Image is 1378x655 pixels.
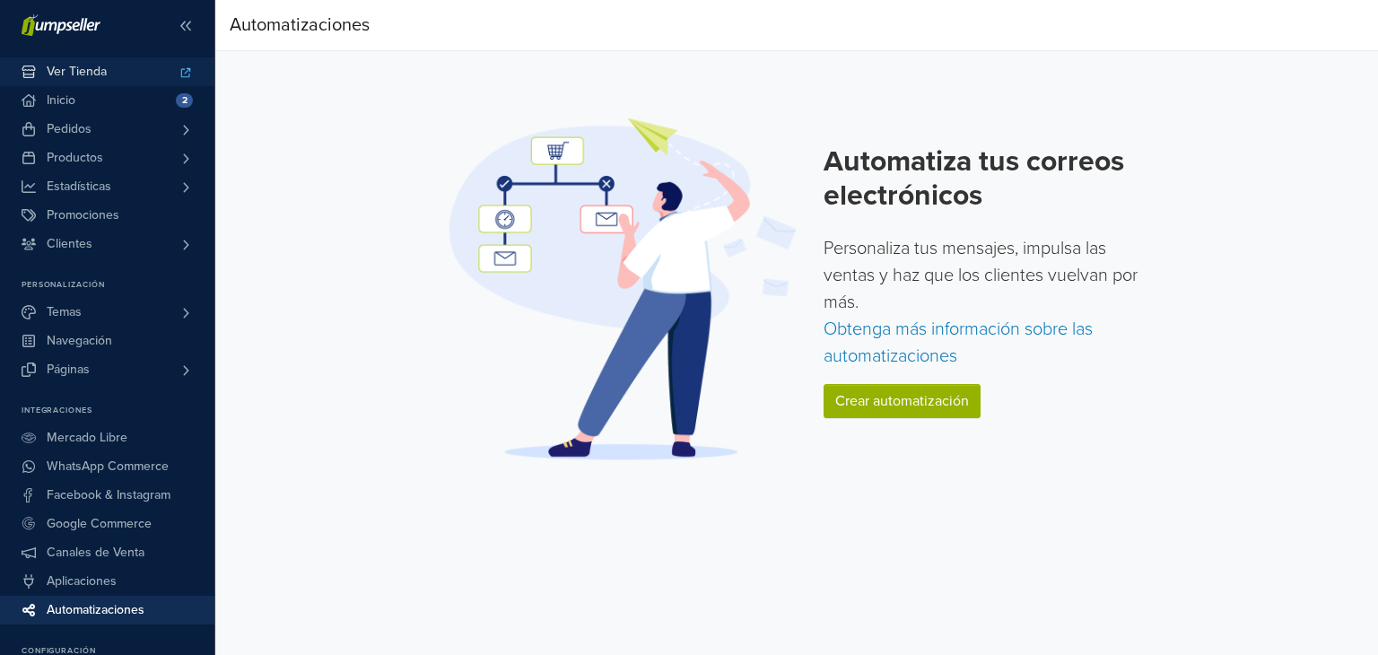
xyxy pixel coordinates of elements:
span: Facebook & Instagram [47,481,170,510]
span: Promociones [47,201,119,230]
span: Automatizaciones [47,596,144,624]
img: Automation [443,116,802,461]
span: Navegación [47,327,112,355]
p: Personaliza tus mensajes, impulsa las ventas y haz que los clientes vuelvan por más. [824,235,1151,370]
p: Personalización [22,280,214,291]
span: Productos [47,144,103,172]
span: Temas [47,298,82,327]
a: Crear automatización [824,384,981,418]
span: Pedidos [47,115,92,144]
span: Aplicaciones [47,567,117,596]
div: Automatizaciones [230,7,370,43]
span: Páginas [47,355,90,384]
span: Ver Tienda [47,57,107,86]
span: Google Commerce [47,510,152,538]
a: Obtenga más información sobre las automatizaciones [824,319,1093,367]
p: Integraciones [22,406,214,416]
span: Canales de Venta [47,538,144,567]
span: Inicio [47,86,75,115]
span: WhatsApp Commerce [47,452,169,481]
span: Estadísticas [47,172,111,201]
span: 2 [176,93,193,108]
span: Clientes [47,230,92,258]
h2: Automatiza tus correos electrónicos [824,144,1151,214]
span: Mercado Libre [47,424,127,452]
